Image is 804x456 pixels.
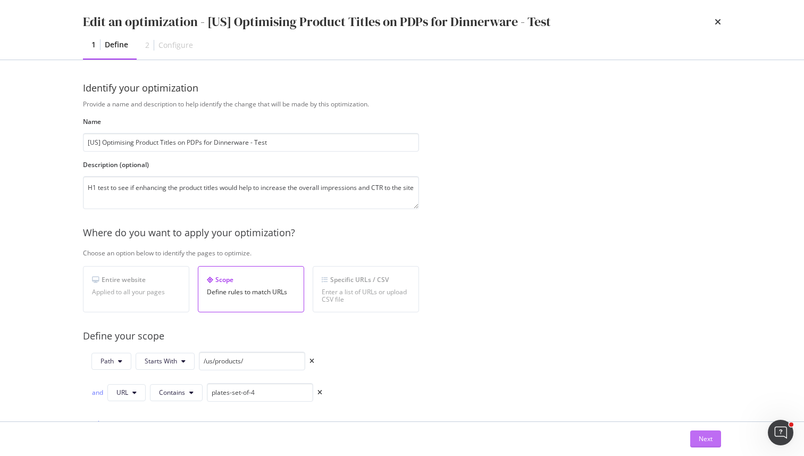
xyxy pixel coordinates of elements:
[92,275,180,284] div: Entire website
[150,384,203,401] button: Contains
[136,353,195,370] button: Starts With
[91,353,131,370] button: Path
[145,40,149,51] div: 2
[322,275,410,284] div: Specific URLs / CSV
[83,100,774,109] div: Provide a name and description to help identify the change that will be made by this optimization.
[322,288,410,303] div: Enter a list of URLs or upload CSV file
[207,288,295,296] div: Define rules to match URLs
[91,388,103,397] div: and
[768,420,793,445] iframe: Intercom live chat
[83,117,419,126] label: Name
[83,133,419,152] input: Enter an optimization name to easily find it back
[100,356,114,366] span: Path
[699,434,713,443] div: Next
[116,388,128,397] span: URL
[715,13,721,31] div: times
[83,329,774,343] div: Define your scope
[107,384,146,401] button: URL
[83,160,419,169] label: Description (optional)
[309,358,314,364] div: times
[83,13,551,31] div: Edit an optimization - [US] Optimising Product Titles on PDPs for Dinnerware - Test
[105,39,128,50] div: Define
[92,288,180,296] div: Applied to all your pages
[83,226,774,240] div: Where do you want to apply your optimization?
[91,39,96,50] div: 1
[145,356,177,366] span: Starts With
[158,40,193,51] div: Configure
[83,176,419,209] textarea: H1 test to see if enhancing the product titles would help to increase the overall impressions and...
[207,275,295,284] div: Scope
[690,430,721,447] button: Next
[159,388,185,397] span: Contains
[83,81,721,95] div: Identify your optimization
[91,416,152,433] button: Add a condition
[317,389,322,396] div: times
[106,419,152,428] div: Add a condition
[83,248,774,258] div: Choose an option below to identify the pages to optimize.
